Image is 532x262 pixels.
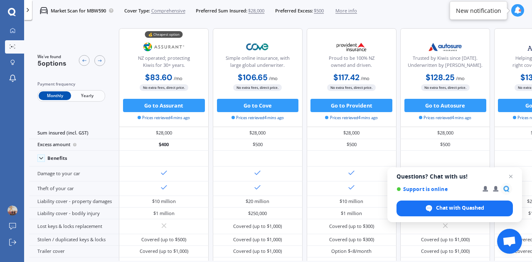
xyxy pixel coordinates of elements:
span: Prices retrieved 4 mins ago [419,115,471,121]
div: Excess amount [29,139,119,151]
div: Sum insured (incl. GST) [29,127,119,139]
div: Stolen / duplicated keys & locks [29,234,119,246]
a: Open chat [497,229,522,254]
span: No extra fees, direct price. [327,84,376,91]
span: / mo [361,75,369,81]
span: Prices retrieved 4 mins ago [325,115,377,121]
span: Chat with Quashed [436,204,484,212]
div: Liability cover - property damages [29,196,119,208]
div: Benefits [47,155,67,161]
div: $28,000 [400,127,490,139]
div: Proud to be 100% NZ owned and driven. [312,55,390,71]
span: No extra fees, direct price. [233,84,282,91]
div: $1 million [153,210,175,217]
div: Trusted by Kiwis since [DATE]. Underwritten by [PERSON_NAME]. [406,55,484,71]
div: Option $<8/month [331,248,372,255]
span: Support is online [397,186,477,192]
b: $117.42 [333,72,360,83]
div: Covered (up to $500) [141,236,186,243]
div: $10 million [340,198,363,205]
p: Market Scan for MBW590 [51,7,106,14]
div: Theft of your car [29,181,119,196]
div: $400 [119,139,209,151]
span: Prices retrieved 4 mins ago [138,115,190,121]
div: Payment frequency [37,81,105,88]
div: Covered (up to $1,000) [421,248,470,255]
span: Prices retrieved 4 mins ago [232,115,284,121]
b: $106.65 [238,72,268,83]
div: Liability cover - bodily injury [29,208,119,219]
div: $20 million [246,198,269,205]
span: Preferred Excess: [275,7,313,14]
div: Covered (up to $1,000) [421,236,470,243]
span: No extra fees, direct price. [421,84,470,91]
div: $250,000 [248,210,267,217]
img: Autosure.webp [423,39,467,55]
div: Lost keys & locks replacement [29,219,119,234]
div: 💰 Cheapest option [145,31,183,38]
button: Go to Provident [310,99,392,112]
button: Go to Assurant [123,99,205,112]
b: $83.60 [145,72,172,83]
span: Comprehensive [151,7,185,14]
div: $10 million [152,198,176,205]
div: Covered (up to $300) [329,223,374,230]
div: $500 [213,139,303,151]
b: $128.25 [426,72,455,83]
div: Covered (up to $1,000) [233,236,282,243]
div: Simple online insurance, with large global underwriter. [219,55,297,71]
span: / mo [174,75,182,81]
button: Go to Autosure [404,99,486,112]
span: Preferred Sum Insured: [196,7,247,14]
span: $500 [314,7,324,14]
span: / mo [269,75,278,81]
img: Cove.webp [236,39,280,55]
span: More info [335,7,357,14]
span: Chat with Quashed [397,201,513,216]
div: NZ operated; protecting Kiwis for 30+ years. [125,55,203,71]
div: $28,000 [213,127,303,139]
span: / mo [456,75,465,81]
img: Provident.png [330,39,374,55]
span: Yearly [71,91,103,100]
div: Covered (up to $1,000) [140,248,188,255]
div: $1 million [341,210,362,217]
div: Trailer cover [29,246,119,257]
span: Cover Type: [124,7,150,14]
div: New notification [456,6,501,15]
span: Monthly [39,91,71,100]
span: 5 options [37,59,66,68]
span: No extra fees, direct price. [140,84,188,91]
div: $500 [400,139,490,151]
span: We've found [37,54,66,60]
div: $28,000 [307,127,397,139]
div: Covered (up to $1,000) [233,248,282,255]
div: $28,000 [119,127,209,139]
span: Questions? Chat with us! [397,173,513,180]
div: Damage to your car [29,167,119,181]
span: $28,000 [248,7,264,14]
div: $500 [307,139,397,151]
img: Assurant.png [142,39,186,55]
div: Covered (up to $300) [329,236,374,243]
img: car.f15378c7a67c060ca3f3.svg [40,7,48,15]
div: Covered (up to $1,000) [233,223,282,230]
img: picture [7,206,17,215]
button: Go to Cove [217,99,299,112]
